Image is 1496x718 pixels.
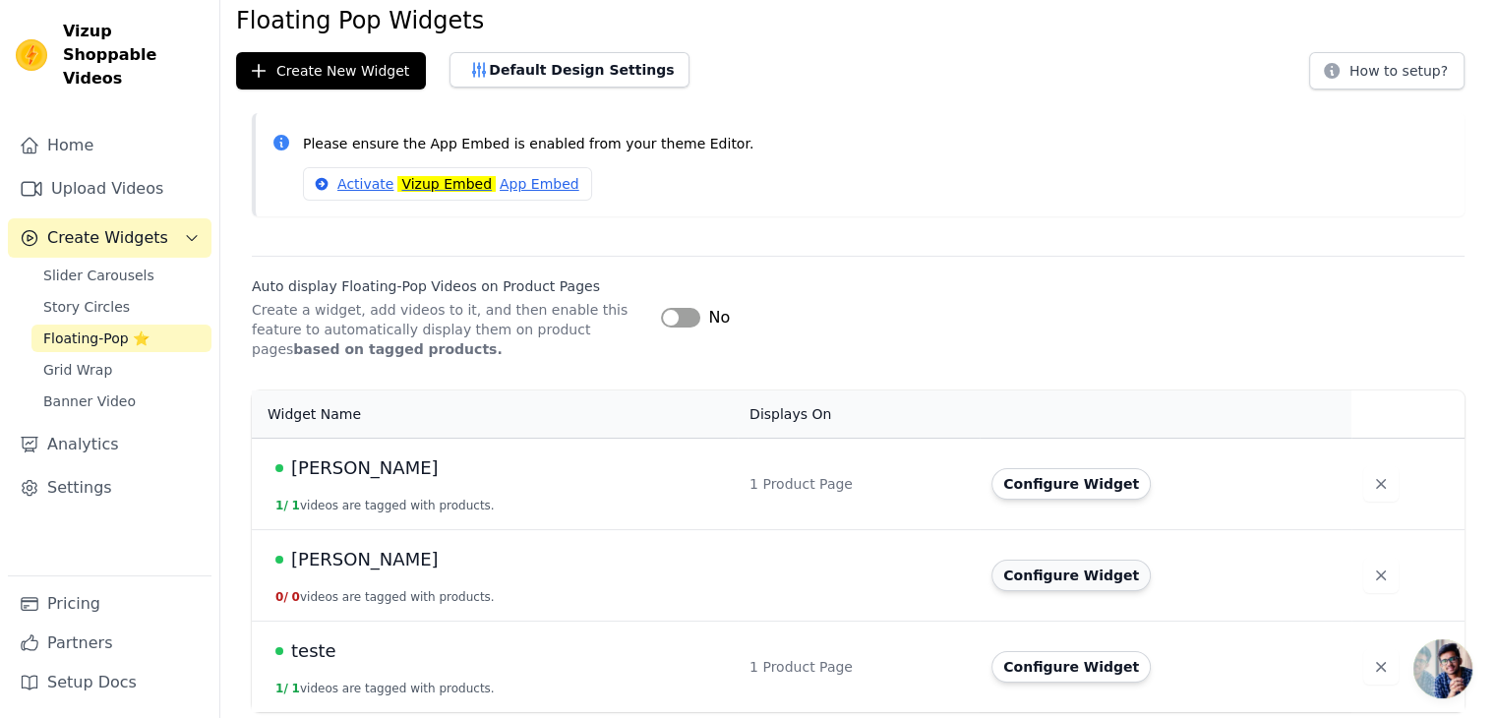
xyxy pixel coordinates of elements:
[738,390,980,439] th: Displays On
[293,341,502,357] strong: based on tagged products.
[8,126,211,165] a: Home
[1309,66,1465,85] a: How to setup?
[8,468,211,508] a: Settings
[303,167,592,201] a: ActivateVizup EmbedApp Embed
[252,276,645,296] label: Auto display Floating-Pop Videos on Product Pages
[43,360,112,380] span: Grid Wrap
[291,637,336,665] span: teste
[8,624,211,663] a: Partners
[47,226,168,250] span: Create Widgets
[292,682,300,695] span: 1
[31,325,211,352] a: Floating-Pop ⭐
[275,498,495,513] button: 1/ 1videos are tagged with products.
[1309,52,1465,90] button: How to setup?
[8,663,211,702] a: Setup Docs
[291,454,439,482] span: [PERSON_NAME]
[43,391,136,411] span: Banner Video
[275,464,283,472] span: Live Published
[1363,466,1399,502] button: Delete widget
[8,218,211,258] button: Create Widgets
[1413,639,1472,698] div: Bate-papo aberto
[275,681,495,696] button: 1/ 1videos are tagged with products.
[749,474,968,494] div: 1 Product Page
[43,266,154,285] span: Slider Carousels
[275,647,283,655] span: Live Published
[31,262,211,289] a: Slider Carousels
[397,176,496,192] mark: Vizup Embed
[252,300,645,359] p: Create a widget, add videos to it, and then enable this feature to automatically display them on ...
[8,425,211,464] a: Analytics
[991,651,1151,683] button: Configure Widget
[236,52,426,90] button: Create New Widget
[991,468,1151,500] button: Configure Widget
[1363,558,1399,593] button: Delete widget
[292,499,300,512] span: 1
[749,657,968,677] div: 1 Product Page
[43,329,150,348] span: Floating-Pop ⭐
[236,5,1480,36] h1: Floating Pop Widgets
[291,546,439,573] span: [PERSON_NAME]
[275,556,283,564] span: Live Published
[275,589,495,605] button: 0/ 0videos are tagged with products.
[1363,649,1399,685] button: Delete widget
[43,297,130,317] span: Story Circles
[275,499,288,512] span: 1 /
[16,39,47,71] img: Vizup
[252,390,738,439] th: Widget Name
[31,356,211,384] a: Grid Wrap
[991,560,1151,591] button: Configure Widget
[31,388,211,415] a: Banner Video
[63,20,204,90] span: Vizup Shoppable Videos
[8,584,211,624] a: Pricing
[8,169,211,209] a: Upload Videos
[292,590,300,604] span: 0
[303,133,1449,155] p: Please ensure the App Embed is enabled from your theme Editor.
[708,306,730,329] span: No
[449,52,689,88] button: Default Design Settings
[275,590,288,604] span: 0 /
[275,682,288,695] span: 1 /
[31,293,211,321] a: Story Circles
[661,306,730,329] button: No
